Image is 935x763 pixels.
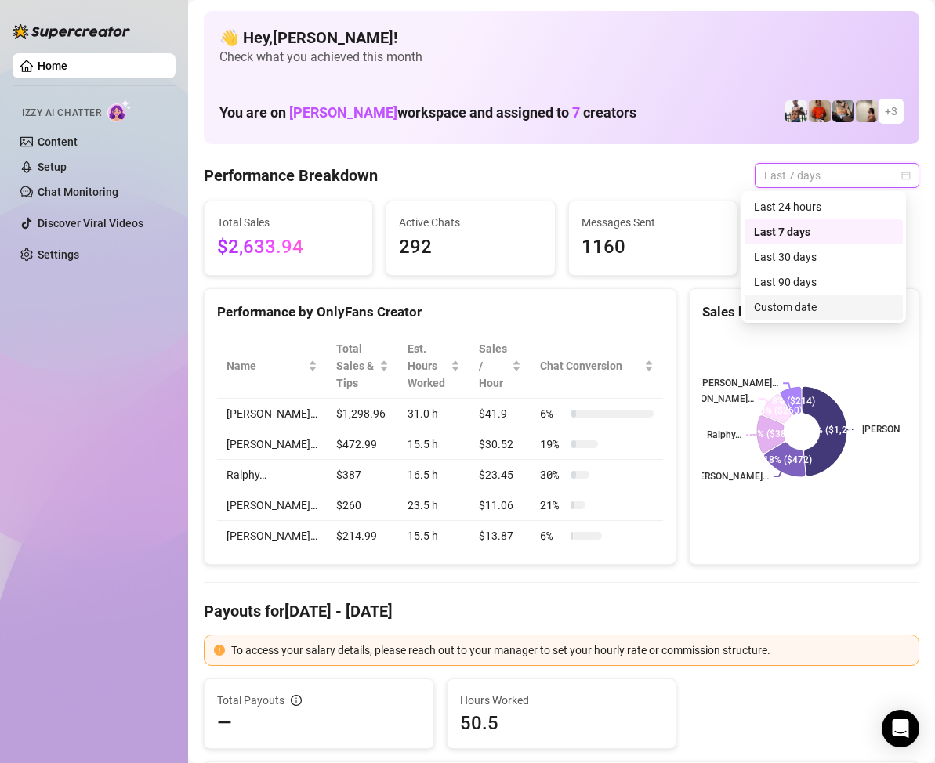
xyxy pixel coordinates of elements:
div: Performance by OnlyFans Creator [217,302,663,323]
span: Messages Sent [582,214,724,231]
span: Chat Conversion [540,357,641,374]
td: $11.06 [469,490,531,521]
td: $41.9 [469,399,531,429]
td: Ralphy… [217,460,327,490]
span: Izzy AI Chatter [22,106,101,121]
div: Last 24 hours [754,198,893,215]
span: 292 [399,233,542,262]
div: Last 90 days [754,273,893,291]
text: [PERSON_NAME]… [700,378,778,389]
span: [PERSON_NAME] [289,104,397,121]
img: AI Chatter [107,99,132,122]
td: 15.5 h [398,429,470,460]
td: 31.0 h [398,399,470,429]
th: Total Sales & Tips [327,334,398,399]
span: Active Chats [399,214,542,231]
img: Ralphy [856,100,878,122]
span: calendar [901,171,911,180]
div: Last 30 days [754,248,893,266]
td: 23.5 h [398,490,470,521]
span: info-circle [291,695,302,706]
th: Sales / Hour [469,334,531,399]
td: $260 [327,490,398,521]
a: Home [38,60,67,72]
div: To access your salary details, please reach out to your manager to set your hourly rate or commis... [231,642,909,659]
span: 6 % [540,527,565,544]
div: Sales by OnlyFans Creator [702,302,906,323]
text: [PERSON_NAME]… [676,393,754,404]
td: $387 [327,460,398,490]
td: 15.5 h [398,521,470,551]
span: 7 [572,104,580,121]
h4: Payouts for [DATE] - [DATE] [204,600,919,622]
div: Last 90 days [745,269,903,295]
span: exclamation-circle [214,645,225,656]
span: + 3 [885,103,897,120]
span: Total Payouts [217,692,284,709]
text: Ralphy… [707,430,741,441]
text: [PERSON_NAME]… [690,471,769,482]
td: $13.87 [469,521,531,551]
td: $1,298.96 [327,399,398,429]
div: Last 7 days [754,223,893,240]
div: Last 24 hours [745,194,903,219]
td: [PERSON_NAME]… [217,429,327,460]
th: Name [217,334,327,399]
a: Chat Monitoring [38,186,118,198]
td: $30.52 [469,429,531,460]
td: $23.45 [469,460,531,490]
img: JUSTIN [785,100,807,122]
div: Est. Hours Worked [408,340,448,392]
a: Content [38,136,78,148]
span: $2,633.94 [217,233,360,262]
td: [PERSON_NAME]… [217,490,327,521]
div: Custom date [754,298,893,316]
span: — [217,711,232,736]
div: Last 30 days [745,244,903,269]
span: Name [227,357,305,374]
a: Discover Viral Videos [38,217,143,230]
td: $214.99 [327,521,398,551]
td: $472.99 [327,429,398,460]
span: 19 % [540,436,565,453]
td: 16.5 h [398,460,470,490]
td: [PERSON_NAME]… [217,521,327,551]
h4: Performance Breakdown [204,165,378,186]
h1: You are on workspace and assigned to creators [219,104,636,121]
img: logo-BBDzfeDw.svg [13,24,130,39]
a: Settings [38,248,79,261]
span: Hours Worked [460,692,664,709]
span: Check what you achieved this month [219,49,904,66]
h4: 👋 Hey, [PERSON_NAME] ! [219,27,904,49]
span: Total Sales & Tips [336,340,376,392]
span: 6 % [540,405,565,422]
span: 21 % [540,497,565,514]
div: Last 7 days [745,219,903,244]
img: George [832,100,854,122]
div: Open Intercom Messenger [882,710,919,747]
span: Total Sales [217,214,360,231]
span: 1160 [582,233,724,262]
span: Last 7 days [764,164,910,187]
span: 30 % [540,466,565,483]
span: Sales / Hour [479,340,509,392]
th: Chat Conversion [531,334,663,399]
a: Setup [38,161,67,173]
span: 50.5 [460,711,664,736]
td: [PERSON_NAME]… [217,399,327,429]
div: Custom date [745,295,903,320]
img: Justin [809,100,831,122]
